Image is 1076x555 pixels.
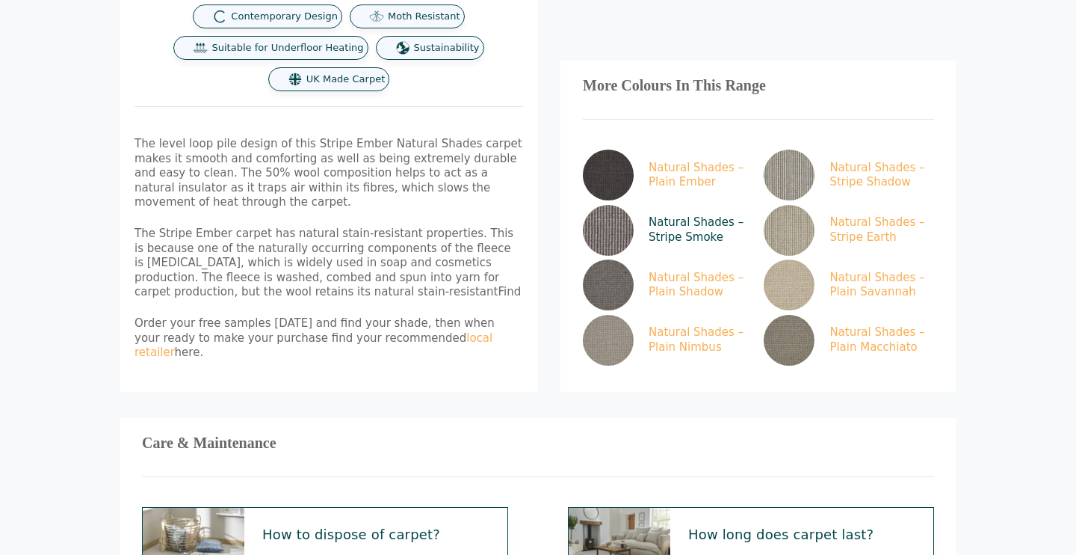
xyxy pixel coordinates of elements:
img: Soft beige & cream stripe [764,205,814,256]
a: Natural Shades – Stripe Earth [764,205,928,256]
img: Plain Macchiato [764,315,814,366]
a: Natural Shades – Plain Savannah [764,260,928,310]
span: The level loop pile design of this Stripe Ember Natural Shades carpet makes it smooth and comfort... [134,137,522,209]
h3: More Colours In This Range [583,83,934,89]
span: Contemporary Design [231,10,338,23]
a: Natural Shades – Plain Nimbus [583,315,747,366]
a: How to dispose of carpet? [262,526,489,543]
img: smokey grey tone [583,150,634,200]
a: Natural Shades – Stripe Smoke [583,205,747,256]
span: UK Made Carpet [306,73,385,86]
img: Plain Nimbus Mid Grey [583,315,634,366]
img: dark and light grey stripe [583,205,634,256]
a: How long does carpet last? [688,526,915,543]
h3: Care & Maintenance [142,441,934,447]
span: The Stripe Ember carpet has natural stain-resistant properties. This is because one of the natura... [134,227,513,298]
span: Moth Resistant [388,10,460,23]
span: Order your free samples [DATE] and find your shade, then when your ready to make your purchase fi... [134,316,495,359]
a: Natural Shades – Plain Shadow [583,260,747,310]
img: Plain sandy tone [764,260,814,310]
img: mid grey & cream stripe [764,150,814,200]
a: Natural Shades – Plain Macchiato [764,315,928,366]
img: Plain Shadow Dark Grey [583,260,634,310]
span: Suitable for Underfloor Heating [211,42,363,55]
a: Natural Shades – Stripe Shadow [764,150,928,200]
span: Find [498,285,521,298]
span: Sustainability [414,42,480,55]
a: local retailer [134,331,492,360]
a: Natural Shades – Plain Ember [583,150,747,200]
